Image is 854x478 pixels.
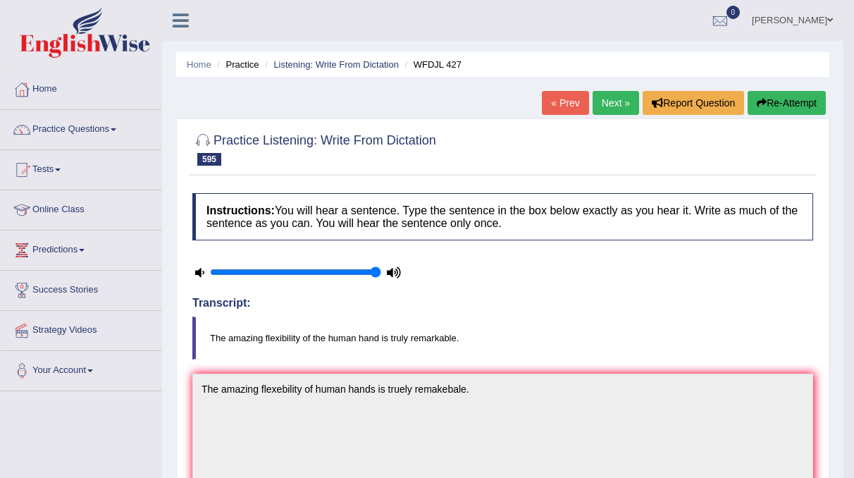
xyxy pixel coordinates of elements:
h4: Transcript: [192,297,813,310]
blockquote: The amazing flexibility of the human hand is truly remarkable. [192,317,813,360]
a: Home [1,70,161,105]
a: Next » [593,91,639,115]
a: Success Stories [1,271,161,306]
span: 595 [197,153,221,166]
a: « Prev [542,91,588,115]
h4: You will hear a sentence. Type the sentence in the box below exactly as you hear it. Write as muc... [192,193,813,240]
li: WFDJL 427 [402,58,462,71]
b: Instructions: [206,204,275,216]
a: Your Account [1,351,161,386]
a: Practice Questions [1,110,161,145]
span: 0 [726,6,741,19]
a: Home [187,59,211,70]
a: Tests [1,150,161,185]
button: Re-Attempt [748,91,826,115]
h2: Practice Listening: Write From Dictation [192,130,436,166]
a: Predictions [1,231,161,266]
a: Online Class [1,190,161,226]
li: Practice [213,58,259,71]
a: Listening: Write From Dictation [273,59,399,70]
button: Report Question [643,91,744,115]
a: Strategy Videos [1,311,161,346]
